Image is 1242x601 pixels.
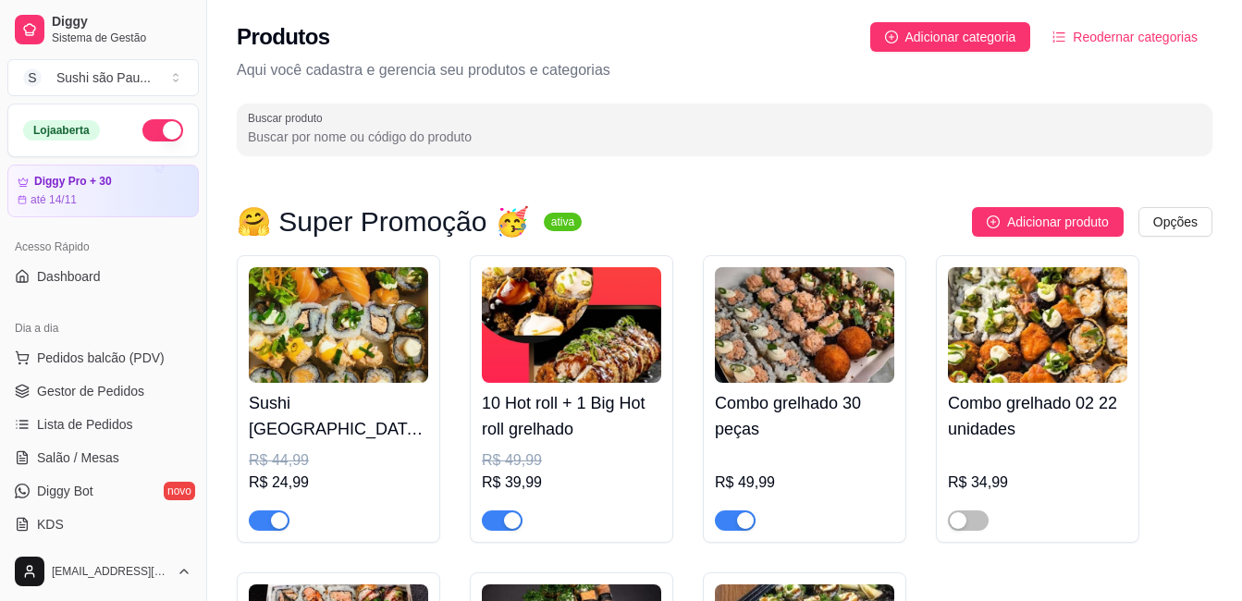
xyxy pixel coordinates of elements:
span: ordered-list [1052,31,1065,43]
div: Sushi são Pau ... [56,68,151,87]
h4: Combo grelhado 02 22 unidades [948,390,1127,442]
label: Buscar produto [248,110,329,126]
img: product-image [482,267,661,383]
button: Adicionar produto [972,207,1124,237]
span: Lista de Pedidos [37,415,133,434]
a: Gestor de Pedidos [7,376,199,406]
span: KDS [37,515,64,534]
span: Diggy Bot [37,482,93,500]
a: Lista de Pedidos [7,410,199,439]
div: R$ 24,99 [249,472,428,494]
div: Acesso Rápido [7,232,199,262]
button: Pedidos balcão (PDV) [7,343,199,373]
a: Salão / Mesas [7,443,199,472]
span: [EMAIL_ADDRESS][DOMAIN_NAME] [52,564,169,579]
a: KDS [7,509,199,539]
h4: Sushi [GEOGRAPHIC_DATA] 20 peças [249,390,428,442]
div: Dia a dia [7,313,199,343]
img: product-image [715,267,894,383]
button: Reodernar categorias [1038,22,1212,52]
span: Reodernar categorias [1073,27,1198,47]
div: R$ 39,99 [482,472,661,494]
a: DiggySistema de Gestão [7,7,199,52]
span: Dashboard [37,267,101,286]
span: Diggy [52,14,191,31]
h4: 10 Hot roll + 1 Big Hot roll grelhado [482,390,661,442]
sup: ativa [544,213,582,231]
span: Adicionar categoria [905,27,1016,47]
input: Buscar produto [248,128,1201,146]
img: product-image [249,267,428,383]
div: Loja aberta [23,120,100,141]
span: Pedidos balcão (PDV) [37,349,165,367]
article: Diggy Pro + 30 [34,175,112,189]
article: até 14/11 [31,192,77,207]
p: Aqui você cadastra e gerencia seu produtos e categorias [237,59,1212,81]
span: Opções [1153,212,1198,232]
span: plus-circle [987,215,1000,228]
img: product-image [948,267,1127,383]
a: Dashboard [7,262,199,291]
a: Diggy Pro + 30até 14/11 [7,165,199,217]
div: R$ 44,99 [249,449,428,472]
h3: 🤗 Super Promoção 🥳 [237,211,529,233]
span: Salão / Mesas [37,448,119,467]
span: S [23,68,42,87]
div: R$ 34,99 [948,472,1127,494]
button: Select a team [7,59,199,96]
button: Opções [1138,207,1212,237]
button: Alterar Status [142,119,183,141]
span: Gestor de Pedidos [37,382,144,400]
button: Adicionar categoria [870,22,1031,52]
span: plus-circle [885,31,898,43]
a: Diggy Botnovo [7,476,199,506]
h2: Produtos [237,22,330,52]
button: [EMAIL_ADDRESS][DOMAIN_NAME] [7,549,199,594]
span: Sistema de Gestão [52,31,191,45]
span: Adicionar produto [1007,212,1109,232]
div: R$ 49,99 [715,472,894,494]
div: R$ 49,99 [482,449,661,472]
h4: Combo grelhado 30 peças [715,390,894,442]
